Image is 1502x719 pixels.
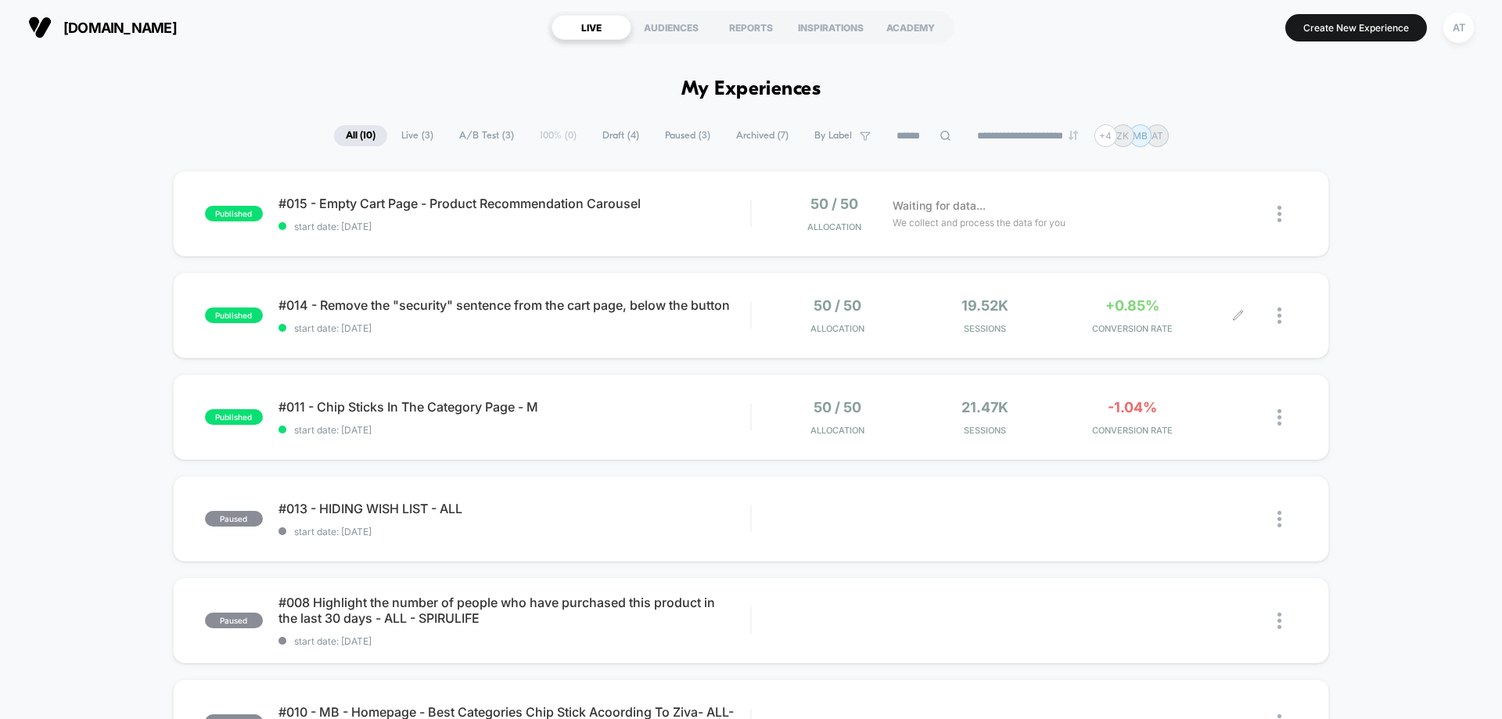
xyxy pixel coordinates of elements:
span: Draft ( 4 ) [591,125,651,146]
span: #013 - HIDING WISH LIST - ALL [278,501,750,516]
span: start date: [DATE] [278,526,750,537]
img: close [1277,206,1281,222]
div: INSPIRATIONS [791,15,871,40]
span: CONVERSION RATE [1062,323,1202,334]
span: #015 - Empty Cart Page - Product Recommendation Carousel [278,196,750,211]
div: AUDIENCES [631,15,711,40]
h1: My Experiences [681,78,821,101]
span: 21.47k [961,399,1008,415]
span: 50 / 50 [814,399,861,415]
span: start date: [DATE] [278,635,750,647]
button: Create New Experience [1285,14,1427,41]
span: #008 Highlight the number of people who have purchased this product in the last 30 days - ALL - S... [278,595,750,626]
span: We collect and process the data for you [893,215,1065,230]
div: REPORTS [711,15,791,40]
span: CONVERSION RATE [1062,425,1202,436]
span: Archived ( 7 ) [724,125,800,146]
button: [DOMAIN_NAME] [23,15,181,40]
div: AT [1443,13,1474,43]
span: Allocation [810,425,864,436]
img: close [1277,613,1281,629]
span: By Label [814,130,852,142]
span: Live ( 3 ) [390,125,445,146]
div: LIVE [552,15,631,40]
img: end [1069,131,1078,140]
span: +0.85% [1105,297,1159,314]
span: All ( 10 ) [334,125,387,146]
span: Waiting for data... [893,197,986,214]
span: Sessions [915,425,1055,436]
span: #014 - Remove the "security" sentence from the cart page, below the button [278,297,750,313]
img: close [1277,511,1281,527]
span: #011 - Chip Sticks In The Category Page - M [278,399,750,415]
span: 50 / 50 [814,297,861,314]
span: [DOMAIN_NAME] [63,20,177,36]
span: 19.52k [961,297,1008,314]
p: AT [1152,130,1163,142]
span: -1.04% [1108,399,1157,415]
span: Allocation [810,323,864,334]
span: start date: [DATE] [278,322,750,334]
span: Allocation [807,221,861,232]
span: Paused ( 3 ) [653,125,722,146]
span: 50 / 50 [810,196,858,212]
button: AT [1439,12,1479,44]
p: MB [1133,130,1148,142]
span: A/B Test ( 3 ) [447,125,526,146]
div: + 4 [1094,124,1117,147]
span: start date: [DATE] [278,221,750,232]
p: ZK [1116,130,1129,142]
img: Visually logo [28,16,52,39]
img: close [1277,307,1281,324]
div: ACADEMY [871,15,950,40]
span: start date: [DATE] [278,424,750,436]
span: Sessions [915,323,1055,334]
img: close [1277,409,1281,426]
